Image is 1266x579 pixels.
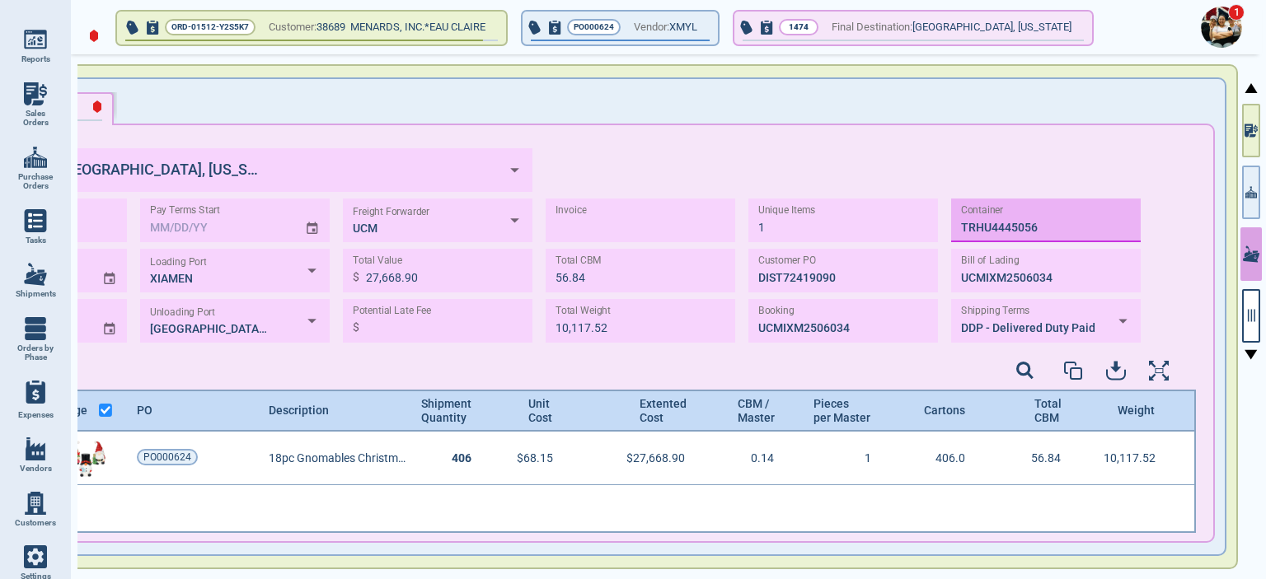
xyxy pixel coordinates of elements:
span: Vendors [20,464,52,474]
img: LateIcon [92,100,102,113]
label: Unloading Port [150,306,215,317]
img: menu_icon [24,492,47,515]
span: Weight [1118,404,1155,417]
div: 0.14 [708,432,799,485]
label: Invoice [556,204,587,217]
img: menu_icon [24,545,47,568]
img: menu_icon [24,28,47,51]
p: $ [353,319,359,336]
span: 38689 [316,18,350,37]
span: Shipments [16,289,56,299]
span: PO000624 [574,19,614,35]
span: Expenses [18,410,54,420]
span: Cartons [924,404,965,417]
label: Freight Forwarder [353,206,429,217]
div: 56.84 [988,432,1083,485]
label: Unique Items [758,204,815,217]
button: Open [502,156,527,184]
span: Customers [15,518,56,528]
div: $68.15 [494,432,576,485]
label: Customer PO [758,254,816,267]
button: ORD-01512-Y2S5K7Customer:38689 MENARDS, INC.*EAU CLAIRE [117,12,506,44]
img: 84008Img [66,438,107,479]
img: diamond [89,29,99,43]
img: Avatar [1201,7,1242,48]
span: MENARDS, INC.*EAU CLAIRE [350,21,485,33]
button: PO000624Vendor:XMYL [523,12,718,44]
span: Pieces per Master [814,397,870,423]
img: menu_icon [24,263,47,286]
div: 1 [799,432,893,485]
label: Shipping Terms [961,305,1029,317]
span: Reports [21,54,50,64]
button: Open [299,256,325,285]
label: Pay Terms Start [150,204,220,217]
button: Choose date, selected date is Jul 19, 2025 [96,256,127,285]
label: Total Weight [556,304,611,316]
button: Choose date, selected date is Aug 19, 2025 [96,306,127,335]
span: Orders by Phase [13,343,58,362]
div: $27,668.90 [576,432,708,485]
button: Choose date [298,206,330,235]
label: Total Value [353,254,402,266]
span: Customer: [269,18,316,37]
span: Description [269,404,329,417]
label: Total CBM [556,254,602,267]
span: Tasks [26,236,46,245]
span: 18pc Gnomables Christmas 2024 Ornament [PERSON_NAME], St. Nic, Snowman [PERSON_NAME] Asst [269,451,406,465]
span: PO [137,404,152,417]
span: CBM / Master [738,397,790,423]
label: Booking [758,305,795,317]
label: Potential Late Fee [353,305,431,317]
img: menu_icon [24,209,47,232]
div: 10,117.52 [1083,432,1178,485]
img: menu_icon [24,146,47,169]
span: Shipment Quantity [421,397,471,423]
span: DDP - Delivered Duty Paid [961,321,1095,334]
span: PO000624 [143,449,191,465]
label: Bill of Lading [961,254,1020,267]
span: Sales Orders [13,109,58,128]
button: Open [299,306,325,335]
span: [GEOGRAPHIC_DATA], [US_STATE] [912,18,1071,37]
img: menu_icon [24,437,47,460]
label: Container [961,204,1003,217]
button: Open [502,206,527,235]
a: PO000624 [137,449,198,465]
span: Unit Cost [528,397,553,423]
span: Purchase Orders [13,172,58,191]
span: XMYL [669,18,697,37]
img: menu_icon [24,82,47,105]
span: ORD-01512-Y2S5K7 [171,19,249,35]
input: MM/DD/YY [140,198,292,242]
label: Loading Port [150,256,206,267]
button: 1474Final Destination:[GEOGRAPHIC_DATA], [US_STATE] [734,12,1092,44]
span: 406.0 [935,451,965,465]
img: menu_icon [24,317,47,340]
span: Extented Cost [640,397,685,423]
p: $ [353,268,359,286]
span: 406 [452,451,471,465]
span: Total CBM [1034,397,1060,423]
span: Final Destination: [832,18,912,37]
span: Vendor: [634,18,669,37]
p: 1474 [789,19,809,35]
span: 1 [1228,4,1245,21]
